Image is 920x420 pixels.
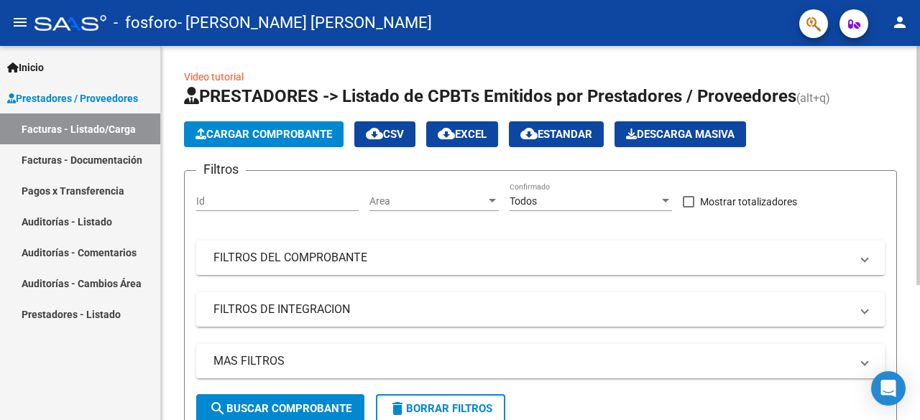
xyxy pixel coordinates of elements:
[196,241,885,275] mat-expansion-panel-header: FILTROS DEL COMPROBANTE
[196,292,885,327] mat-expansion-panel-header: FILTROS DE INTEGRACION
[366,125,383,142] mat-icon: cloud_download
[366,128,404,141] span: CSV
[510,195,537,207] span: Todos
[700,193,797,210] span: Mostrar totalizadores
[195,128,332,141] span: Cargar Comprobante
[184,121,344,147] button: Cargar Comprobante
[891,14,908,31] mat-icon: person
[389,400,406,417] mat-icon: delete
[438,125,455,142] mat-icon: cloud_download
[184,86,796,106] span: PRESTADORES -> Listado de CPBTs Emitidos por Prestadores / Proveedores
[615,121,746,147] app-download-masive: Descarga masiva de comprobantes (adjuntos)
[184,71,244,83] a: Video tutorial
[11,14,29,31] mat-icon: menu
[426,121,498,147] button: EXCEL
[438,128,487,141] span: EXCEL
[7,90,138,106] span: Prestadores / Proveedores
[626,128,735,141] span: Descarga Masiva
[520,125,538,142] mat-icon: cloud_download
[389,402,492,415] span: Borrar Filtros
[196,159,246,179] h3: Filtros
[520,128,592,141] span: Estandar
[114,7,178,39] span: - fosforo
[213,302,850,317] mat-panel-title: FILTROS DE INTEGRACION
[509,121,604,147] button: Estandar
[871,371,906,406] div: Open Intercom Messenger
[196,344,885,378] mat-expansion-panel-header: MAS FILTROS
[209,402,351,415] span: Buscar Comprobante
[178,7,432,39] span: - [PERSON_NAME] [PERSON_NAME]
[209,400,226,417] mat-icon: search
[7,60,44,75] span: Inicio
[369,195,486,207] span: Area
[354,121,415,147] button: CSV
[615,121,746,147] button: Descarga Masiva
[213,250,850,266] mat-panel-title: FILTROS DEL COMPROBANTE
[796,91,830,105] span: (alt+q)
[213,353,850,369] mat-panel-title: MAS FILTROS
